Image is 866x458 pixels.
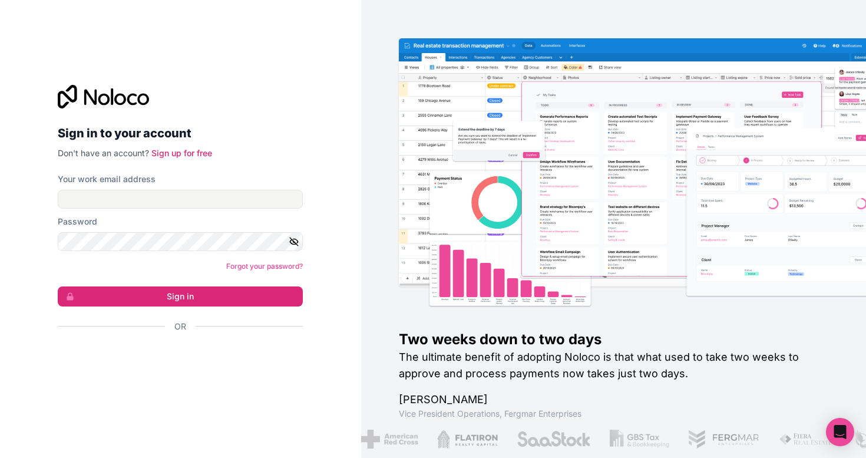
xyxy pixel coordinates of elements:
[608,430,668,449] img: /assets/gbstax-C-GtDUiK.png
[826,418,854,446] div: Open Intercom Messenger
[435,430,497,449] img: /assets/flatiron-C8eUkumj.png
[151,148,212,158] a: Sign up for free
[399,330,829,349] h1: Two weeks down to two days
[52,345,299,371] iframe: Sign in with Google Button
[359,430,417,449] img: /assets/american-red-cross-BAupjrZR.png
[58,232,303,251] input: Password
[58,173,156,185] label: Your work email address
[174,321,186,332] span: Or
[399,349,829,382] h2: The ultimate benefit of adopting Noloco is that what used to take two weeks to approve and proces...
[58,216,97,228] label: Password
[515,430,590,449] img: /assets/saastock-C6Zbiodz.png
[399,408,829,420] h1: Vice President Operations , Fergmar Enterprises
[778,430,833,449] img: /assets/fiera-fwj2N5v4.png
[687,430,759,449] img: /assets/fergmar-CudnrXN5.png
[58,190,303,209] input: Email address
[58,148,149,158] span: Don't have an account?
[58,123,303,144] h2: Sign in to your account
[226,262,303,271] a: Forgot your password?
[58,286,303,307] button: Sign in
[399,391,829,408] h1: [PERSON_NAME]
